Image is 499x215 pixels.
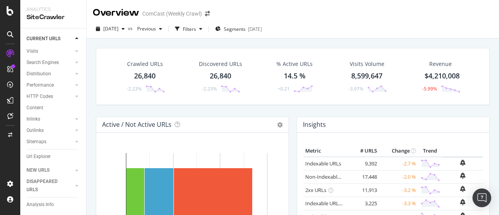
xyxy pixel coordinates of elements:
div: CURRENT URLS [27,35,60,43]
td: 17,448 [348,170,379,183]
a: Visits [27,47,73,55]
a: Analysis Info [27,201,81,209]
div: Search Engines [27,59,59,67]
div: bell-plus [460,172,465,179]
h4: Insights [303,119,326,130]
div: -5.99% [422,85,437,92]
td: 3,225 [348,197,379,210]
div: ComCast (Weekly Crawl) [142,10,202,18]
span: Revenue [429,60,452,68]
div: % Active URLs [276,60,313,68]
button: Previous [134,23,165,35]
a: HTTP Codes [27,92,73,101]
div: Url Explorer [27,153,51,161]
div: arrow-right-arrow-left [205,11,210,16]
div: Inlinks [27,115,40,123]
a: Distribution [27,70,73,78]
div: Sitemaps [27,138,46,146]
a: Non-Indexable URLs [305,173,353,180]
span: vs [128,25,134,32]
a: Url Explorer [27,153,81,161]
div: bell-plus [460,186,465,192]
a: CURRENT URLS [27,35,73,43]
span: 2025 Oct. 11th [103,25,119,32]
th: Change [379,145,418,157]
div: HTTP Codes [27,92,53,101]
span: Segments [224,26,246,32]
td: -3.2 % [379,183,418,197]
a: Search Engines [27,59,73,67]
a: DISAPPEARED URLS [27,178,73,194]
a: Indexable URLs with Bad H1 [305,200,370,207]
div: Crawled URLs [127,60,163,68]
th: # URLS [348,145,379,157]
td: -3.3 % [379,197,418,210]
div: bell-plus [460,199,465,205]
a: Explorer Bookmarks [27,164,81,172]
div: 26,840 [134,71,156,81]
a: Outlinks [27,126,73,135]
div: 14.5 % [284,71,306,81]
div: NEW URLS [27,166,50,174]
div: DISAPPEARED URLS [27,178,66,194]
i: Options [277,122,283,128]
div: Discovered URLs [199,60,242,68]
td: 11,913 [348,183,379,197]
th: Metric [303,145,348,157]
div: Explorer Bookmarks [27,164,69,172]
th: Trend [418,145,442,157]
a: Indexable URLs [305,160,341,167]
div: Outlinks [27,126,44,135]
div: Content [27,104,43,112]
div: Filters [183,26,196,32]
h4: Active / Not Active URLs [102,119,172,130]
div: +0.21 [278,85,290,92]
div: Visits [27,47,38,55]
a: 2xx URLs [305,187,326,194]
button: Filters [172,23,205,35]
div: Analysis Info [27,201,54,209]
div: Overview [93,6,139,20]
div: [DATE] [248,26,262,32]
div: -2.23% [127,85,142,92]
div: 8,599,647 [351,71,382,81]
td: -2.7 % [379,157,418,171]
div: Distribution [27,70,51,78]
div: -2.23% [202,85,217,92]
td: -2.0 % [379,170,418,183]
div: 26,840 [210,71,231,81]
a: NEW URLS [27,166,73,174]
td: 9,392 [348,157,379,171]
button: Segments[DATE] [212,23,265,35]
div: SiteCrawler [27,13,80,22]
a: Sitemaps [27,138,73,146]
span: $4,210,008 [425,71,460,80]
span: Previous [134,25,156,32]
div: Analytics [27,6,80,13]
a: Inlinks [27,115,73,123]
div: bell-plus [460,160,465,166]
button: [DATE] [93,23,128,35]
a: Content [27,104,81,112]
a: Performance [27,81,73,89]
div: Visits Volume [350,60,384,68]
div: Performance [27,81,54,89]
div: -3.97% [349,85,363,92]
div: Open Intercom Messenger [472,188,491,207]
